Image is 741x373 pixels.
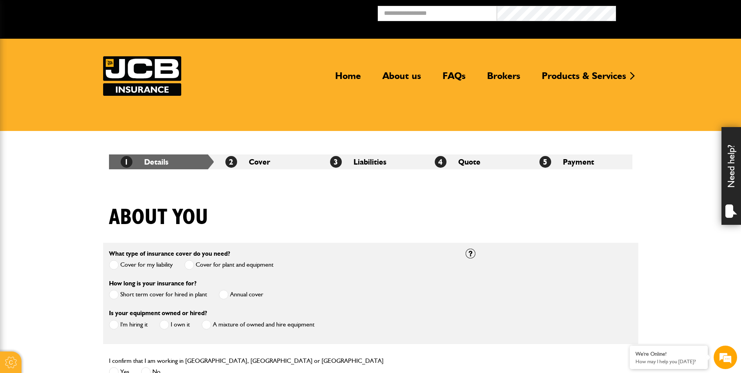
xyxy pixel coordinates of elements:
img: JCB Insurance Services logo [103,56,181,96]
a: JCB Insurance Services [103,56,181,96]
label: Annual cover [219,290,263,299]
a: About us [377,70,427,88]
span: 5 [539,156,551,168]
label: Cover for my liability [109,260,173,270]
a: Products & Services [536,70,632,88]
div: Need help? [721,127,741,225]
li: Quote [423,154,528,169]
li: Cover [214,154,318,169]
button: Broker Login [616,6,735,18]
label: A mixture of owned and hire equipment [202,320,314,330]
div: We're Online! [636,351,702,357]
label: What type of insurance cover do you need? [109,251,230,257]
label: Cover for plant and equipment [184,260,273,270]
label: How long is your insurance for? [109,280,196,287]
h1: About you [109,204,208,231]
span: 4 [435,156,446,168]
span: 3 [330,156,342,168]
label: I own it [159,320,190,330]
p: How may I help you today? [636,359,702,364]
span: 1 [121,156,132,168]
label: Is your equipment owned or hired? [109,310,207,316]
li: Payment [528,154,632,169]
li: Liabilities [318,154,423,169]
span: 2 [225,156,237,168]
label: I confirm that I am working in [GEOGRAPHIC_DATA], [GEOGRAPHIC_DATA] or [GEOGRAPHIC_DATA] [109,358,384,364]
label: Short term cover for hired in plant [109,290,207,299]
label: I'm hiring it [109,320,148,330]
a: FAQs [437,70,471,88]
a: Home [329,70,367,88]
li: Details [109,154,214,169]
a: Brokers [481,70,526,88]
